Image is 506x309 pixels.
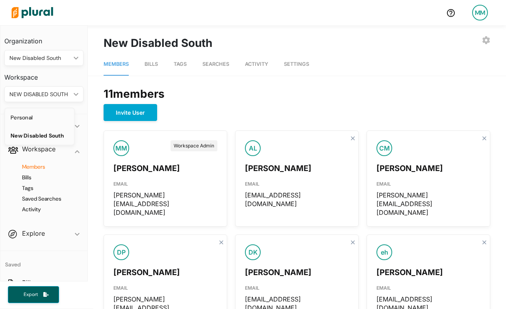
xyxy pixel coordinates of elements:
div: [PERSON_NAME] [113,266,217,278]
a: Saved Searches [12,195,80,203]
div: Personal [11,114,69,121]
h2: Bills [22,278,34,287]
div: MM [113,140,129,156]
div: EMAIL [376,174,480,191]
span: Settings [284,61,309,67]
div: NEW DISABLED SOUTH [9,90,70,99]
a: New Disabled South [5,127,74,145]
div: AL [245,140,261,156]
iframe: Intercom live chat [479,282,498,301]
a: Bills [12,174,80,181]
div: eh [376,244,392,260]
h2: Explore [22,229,45,238]
h4: Saved [0,251,87,270]
h2: Workspace [22,145,56,153]
div: DK [245,244,261,260]
div: [PERSON_NAME] [245,162,349,174]
a: Members [104,53,129,76]
h3: Workspace [4,66,83,83]
span: Activity [245,61,268,67]
div: [EMAIL_ADDRESS][DOMAIN_NAME] [245,191,349,208]
div: New Disabled South [11,132,69,139]
a: Settings [284,53,309,76]
div: [PERSON_NAME] [245,266,349,278]
div: EMAIL [113,278,217,295]
div: MM [472,5,488,20]
div: 11 member s [104,84,490,104]
div: [PERSON_NAME][EMAIL_ADDRESS][DOMAIN_NAME] [113,191,217,217]
a: Activity [12,206,80,213]
button: Export [8,286,59,303]
span: Members [104,61,129,67]
a: Bills [145,53,158,76]
div: [PERSON_NAME] [376,266,480,278]
span: Tags [174,61,187,67]
h1: New Disabled South [104,35,212,51]
h3: Organization [4,30,83,47]
div: EMAIL [245,174,349,191]
a: Tags [174,53,187,76]
div: New Disabled South [9,54,70,62]
a: Tags [12,184,80,192]
div: [PERSON_NAME] [113,162,217,174]
div: Workspace Admin [171,140,217,151]
span: Export [18,291,43,298]
div: EMAIL [376,278,480,295]
div: EMAIL [113,174,217,191]
a: Activity [245,53,268,76]
a: Searches [202,53,229,76]
div: [PERSON_NAME] [376,162,480,174]
div: CM [376,140,392,156]
span: Bills [145,61,158,67]
div: DP [113,244,129,260]
div: EMAIL [245,278,349,295]
button: Invite User [104,104,157,121]
div: [PERSON_NAME][EMAIL_ADDRESS][DOMAIN_NAME] [376,191,480,217]
a: MM [466,2,494,24]
a: Personal [5,108,74,127]
a: Members [12,163,80,171]
span: Searches [202,61,229,67]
